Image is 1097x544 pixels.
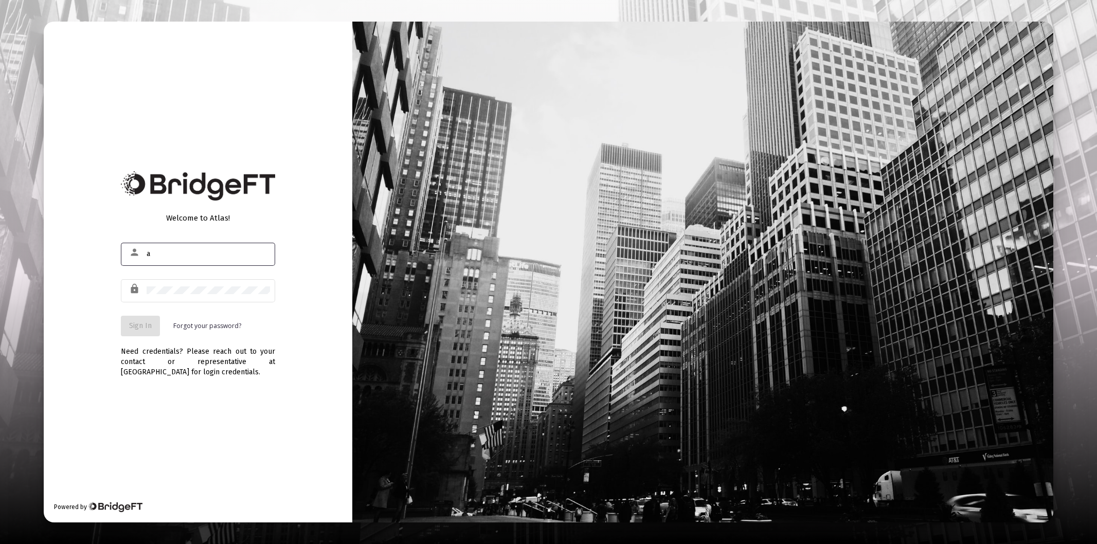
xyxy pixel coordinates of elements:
[88,502,142,512] img: Bridge Financial Technology Logo
[54,502,142,512] div: Powered by
[129,321,152,330] span: Sign In
[173,321,241,331] a: Forgot your password?
[121,213,275,223] div: Welcome to Atlas!
[129,246,141,259] mat-icon: person
[147,250,270,258] input: Email or Username
[121,316,160,336] button: Sign In
[121,171,275,201] img: Bridge Financial Technology Logo
[129,283,141,295] mat-icon: lock
[121,336,275,377] div: Need credentials? Please reach out to your contact or representative at [GEOGRAPHIC_DATA] for log...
